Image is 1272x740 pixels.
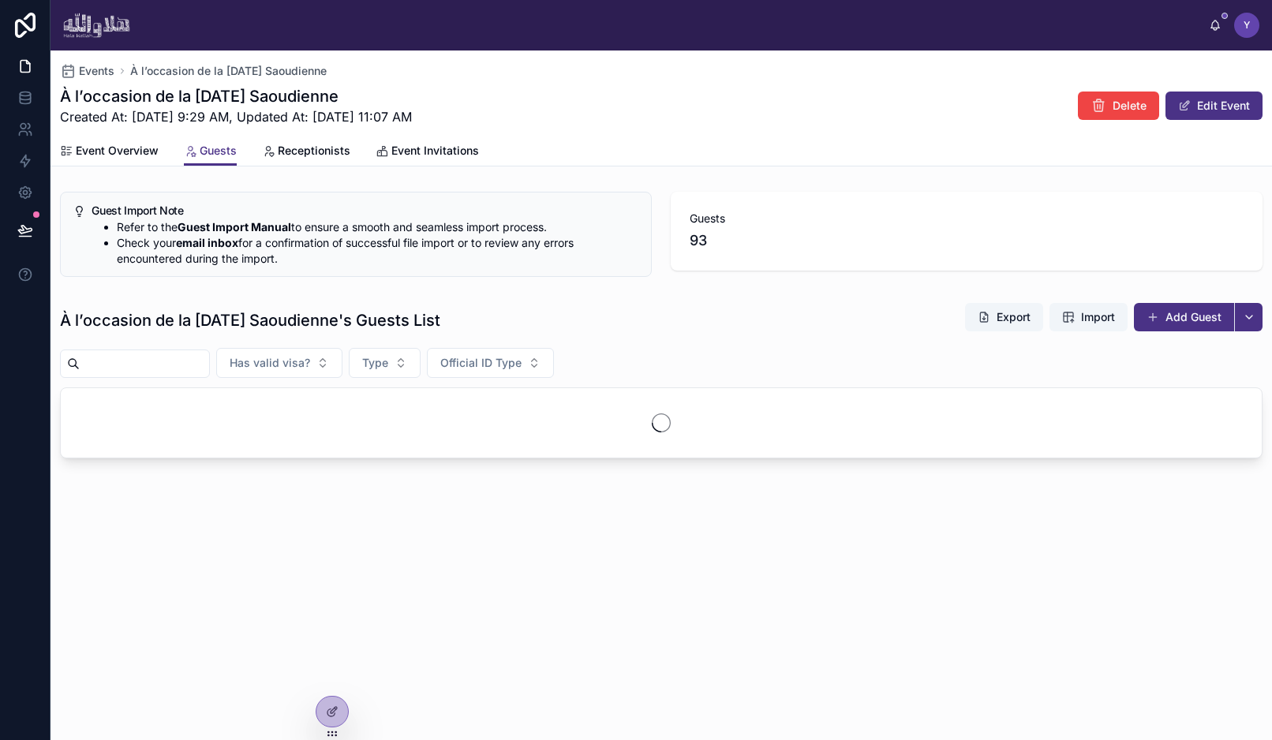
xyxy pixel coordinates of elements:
strong: Guest Import Manual [178,220,291,234]
div: - Refer to the **Guest Import Manual** to ensure a smooth and seamless import process. - Check yo... [92,219,638,267]
span: 93 [690,230,707,252]
span: Import [1081,309,1115,325]
button: Select Button [427,348,554,378]
li: Check your for a confirmation of successful file import or to review any errors encountered durin... [117,235,638,267]
h1: À l’occasion de la [DATE] Saoudienne [60,85,412,107]
div: scrollable content [143,22,1209,28]
button: Add Guest [1134,303,1234,331]
a: Events [60,63,114,79]
span: Type [362,355,388,371]
a: À l’occasion de la [DATE] Saoudienne [130,63,327,79]
a: Receptionists [262,136,350,168]
button: Select Button [349,348,421,378]
h1: À l’occasion de la [DATE] Saoudienne's Guests List [60,309,440,331]
span: Delete [1113,98,1147,114]
span: Created At: [DATE] 9:29 AM, Updated At: [DATE] 11:07 AM [60,107,412,126]
span: Guests [200,143,237,159]
span: Guests [690,211,1244,226]
button: Edit Event [1165,92,1263,120]
span: Official ID Type [440,355,522,371]
a: Event Overview [60,136,159,168]
li: Refer to the to ensure a smooth and seamless import process. [117,219,638,235]
button: Import [1049,303,1128,331]
h5: Guest Import Note [92,205,638,216]
button: Select Button [216,348,342,378]
span: Has valid visa? [230,355,310,371]
strong: email inbox [176,236,238,249]
a: Event Invitations [376,136,479,168]
button: Delete [1078,92,1159,120]
a: Guests [184,136,237,166]
span: Event Invitations [391,143,479,159]
span: Event Overview [76,143,159,159]
span: Events [79,63,114,79]
button: Export [965,303,1043,331]
span: Y [1244,19,1250,32]
img: App logo [63,13,130,38]
span: Receptionists [278,143,350,159]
